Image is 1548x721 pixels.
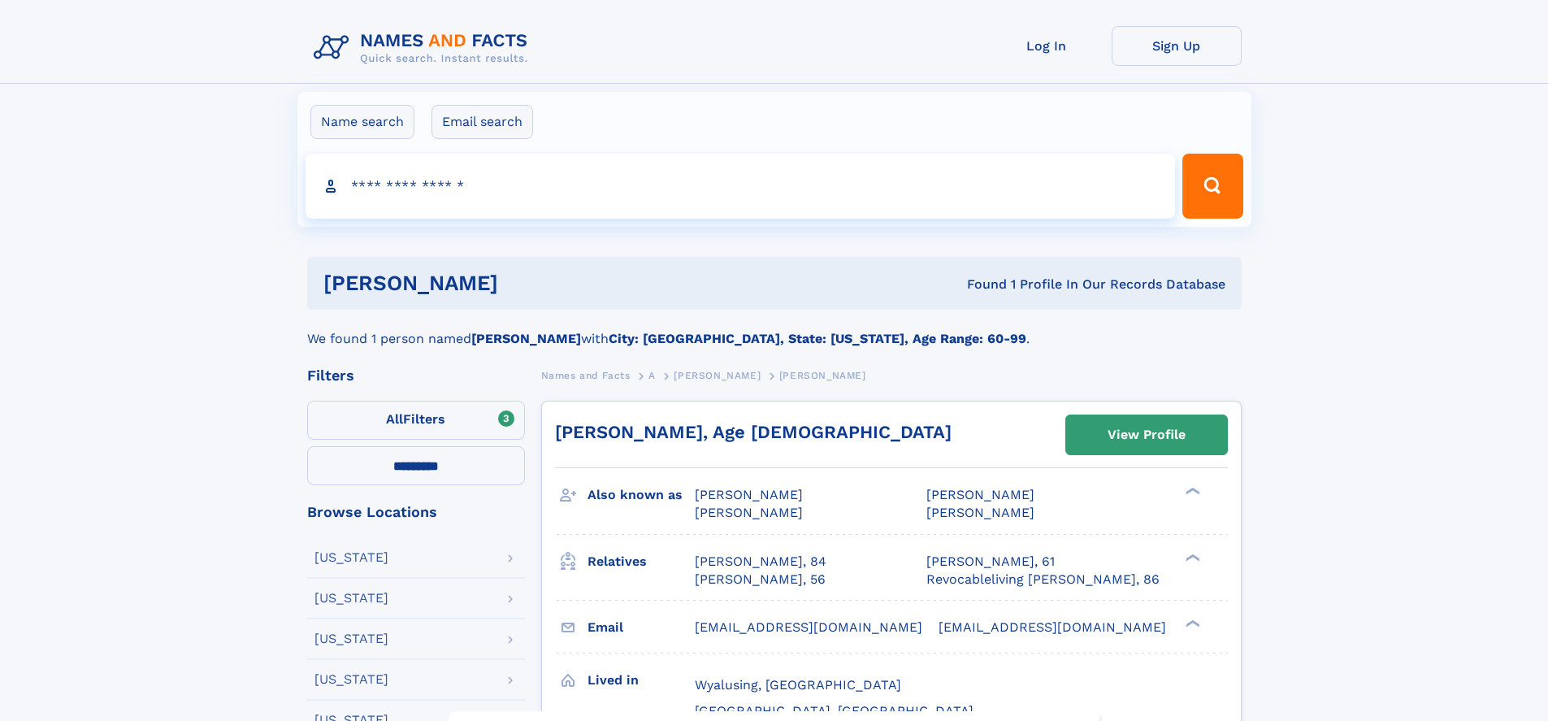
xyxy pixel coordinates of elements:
[648,370,656,381] span: A
[314,632,388,645] div: [US_STATE]
[386,411,403,427] span: All
[732,276,1225,293] div: Found 1 Profile In Our Records Database
[695,619,922,635] span: [EMAIL_ADDRESS][DOMAIN_NAME]
[926,487,1034,502] span: [PERSON_NAME]
[555,422,952,442] a: [PERSON_NAME], Age [DEMOGRAPHIC_DATA]
[674,370,761,381] span: [PERSON_NAME]
[1182,486,1201,497] div: ❯
[609,331,1026,346] b: City: [GEOGRAPHIC_DATA], State: [US_STATE], Age Range: 60-99
[695,553,826,571] a: [PERSON_NAME], 84
[306,154,1176,219] input: search input
[307,368,525,383] div: Filters
[314,551,388,564] div: [US_STATE]
[1182,552,1201,562] div: ❯
[431,105,533,139] label: Email search
[314,592,388,605] div: [US_STATE]
[926,571,1160,589] a: Revocableliving [PERSON_NAME], 86
[1066,415,1227,454] a: View Profile
[1112,26,1242,66] a: Sign Up
[307,310,1242,349] div: We found 1 person named with .
[695,677,901,693] span: Wyalusing, [GEOGRAPHIC_DATA]
[695,505,803,520] span: [PERSON_NAME]
[323,273,733,293] h1: [PERSON_NAME]
[982,26,1112,66] a: Log In
[1182,154,1242,219] button: Search Button
[471,331,581,346] b: [PERSON_NAME]
[588,481,695,509] h3: Also known as
[541,365,631,385] a: Names and Facts
[674,365,761,385] a: [PERSON_NAME]
[939,619,1166,635] span: [EMAIL_ADDRESS][DOMAIN_NAME]
[588,614,695,641] h3: Email
[1182,618,1201,628] div: ❯
[310,105,414,139] label: Name search
[695,487,803,502] span: [PERSON_NAME]
[926,553,1055,571] a: [PERSON_NAME], 61
[1108,416,1186,454] div: View Profile
[695,703,973,719] span: [GEOGRAPHIC_DATA], [GEOGRAPHIC_DATA]
[648,365,656,385] a: A
[695,571,826,589] a: [PERSON_NAME], 56
[307,505,525,519] div: Browse Locations
[779,370,866,381] span: [PERSON_NAME]
[588,667,695,694] h3: Lived in
[314,673,388,686] div: [US_STATE]
[307,26,541,70] img: Logo Names and Facts
[588,548,695,575] h3: Relatives
[307,401,525,440] label: Filters
[926,505,1034,520] span: [PERSON_NAME]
